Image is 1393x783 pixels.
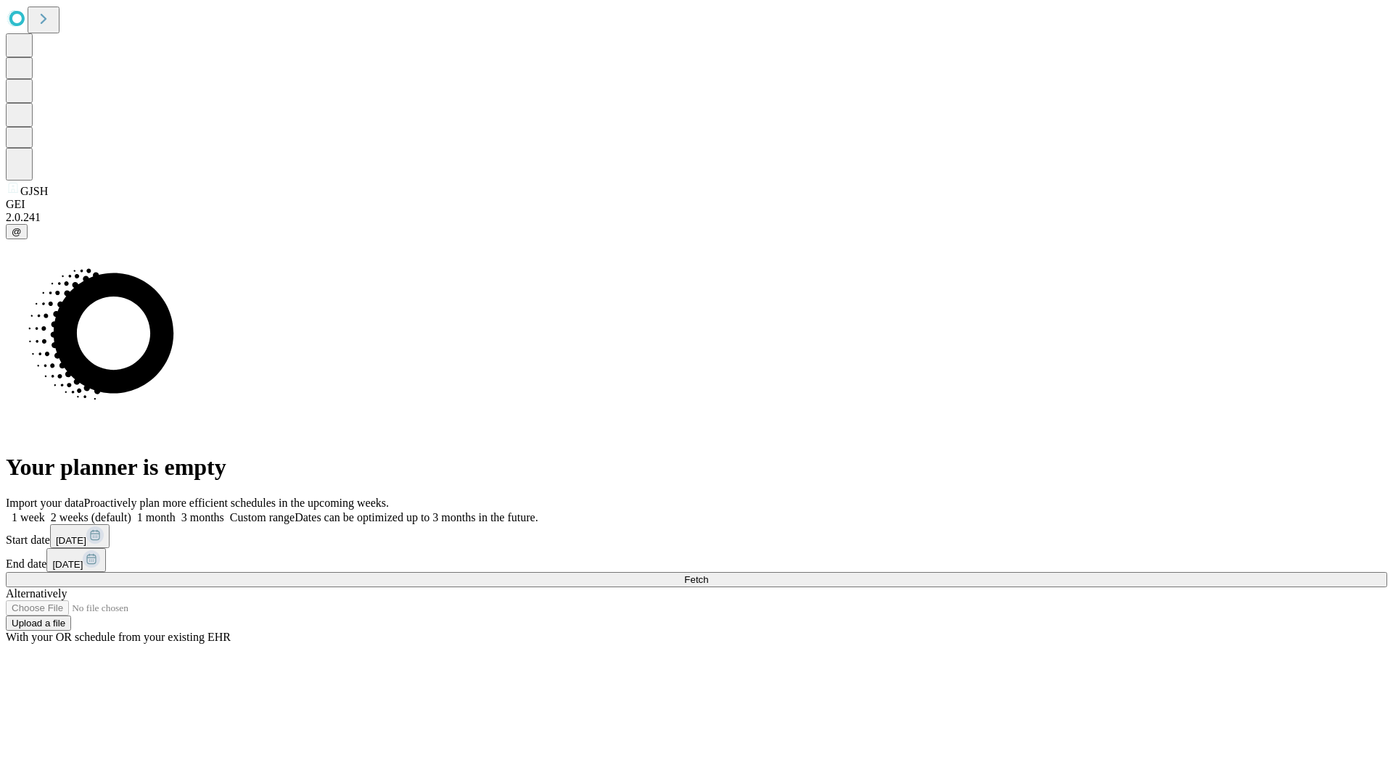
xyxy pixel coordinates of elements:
span: Fetch [684,574,708,585]
span: With your OR schedule from your existing EHR [6,631,231,643]
span: Import your data [6,497,84,509]
span: 1 month [137,511,176,523]
h1: Your planner is empty [6,454,1387,481]
span: Proactively plan more efficient schedules in the upcoming weeks. [84,497,389,509]
span: 3 months [181,511,224,523]
span: Alternatively [6,587,67,600]
span: @ [12,226,22,237]
span: Custom range [230,511,295,523]
span: GJSH [20,185,48,197]
div: End date [6,548,1387,572]
span: [DATE] [52,559,83,570]
div: 2.0.241 [6,211,1387,224]
div: Start date [6,524,1387,548]
button: Upload a file [6,616,71,631]
span: [DATE] [56,535,86,546]
span: 2 weeks (default) [51,511,131,523]
button: Fetch [6,572,1387,587]
button: [DATE] [50,524,110,548]
span: 1 week [12,511,45,523]
span: Dates can be optimized up to 3 months in the future. [295,511,538,523]
button: [DATE] [46,548,106,572]
div: GEI [6,198,1387,211]
button: @ [6,224,28,239]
